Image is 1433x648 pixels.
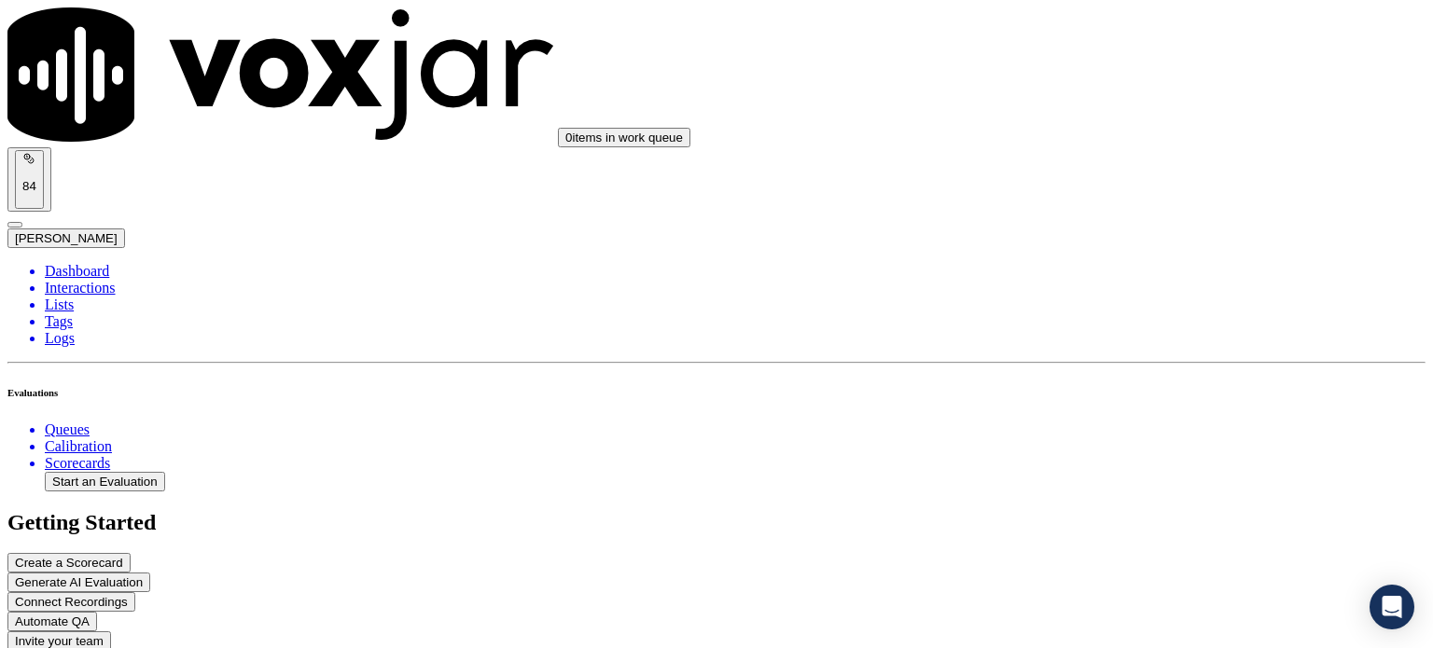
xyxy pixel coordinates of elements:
[7,387,1426,398] h6: Evaluations
[7,147,51,212] button: 84
[45,438,1426,455] a: Calibration
[7,592,135,612] button: Connect Recordings
[45,263,1426,280] a: Dashboard
[7,553,131,572] button: Create a Scorecard
[22,179,36,193] p: 84
[7,7,554,142] img: voxjar logo
[45,455,1426,472] a: Scorecards
[7,572,150,592] button: Generate AI Evaluation
[15,231,118,245] span: [PERSON_NAME]
[558,128,690,147] button: 0items in work queue
[7,612,97,631] button: Automate QA
[45,296,1426,313] a: Lists
[1370,585,1414,629] div: Open Intercom Messenger
[45,330,1426,347] a: Logs
[7,510,1426,535] h2: Getting Started
[15,150,44,209] button: 84
[7,228,125,248] button: [PERSON_NAME]
[45,280,1426,296] a: Interactions
[45,313,1426,330] a: Tags
[45,472,165,491] button: Start an Evaluation
[45,421,1426,438] a: Queues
